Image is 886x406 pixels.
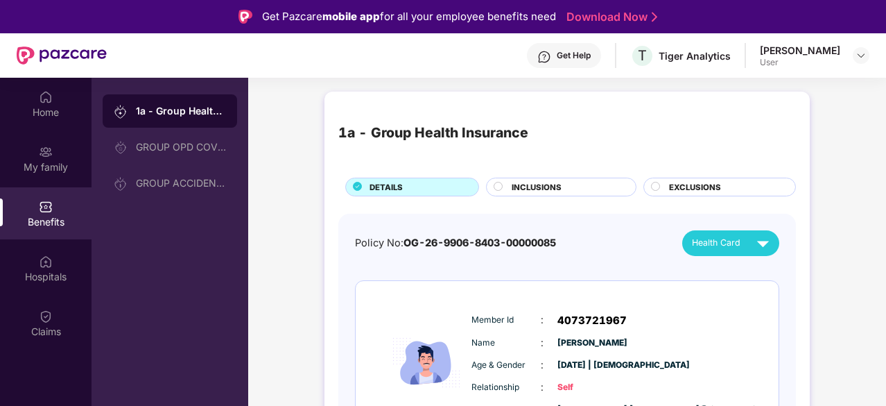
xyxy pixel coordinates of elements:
[338,122,528,144] div: 1a - Group Health Insurance
[403,237,556,248] span: OG-26-9906-8403-00000085
[471,337,541,350] span: Name
[136,142,226,153] div: GROUP OPD COVER
[638,47,647,64] span: T
[652,10,657,24] img: Stroke
[39,310,53,323] img: svg+xml;base64,PHN2ZyBpZD0iQ2xhaW0iIHhtbG5zPSJodHRwOi8vd3d3LnczLm9yZy8yMDAwL3N2ZyIgd2lkdGg9IjIwIi...
[541,312,544,328] span: :
[760,44,840,57] div: [PERSON_NAME]
[370,181,403,194] span: DETAILS
[692,236,740,250] span: Health Card
[262,8,556,25] div: Get Pazcare for all your employee benefits need
[682,230,779,256] button: Health Card
[17,46,107,65] img: New Pazcare Logo
[471,381,541,394] span: Relationship
[471,359,541,372] span: Age & Gender
[39,90,53,104] img: svg+xml;base64,PHN2ZyBpZD0iSG9tZSIgeG1sbnM9Imh0dHA6Ly93d3cudzMub3JnLzIwMDAvc3ZnIiB3aWR0aD0iMjAiIG...
[557,337,627,350] span: [PERSON_NAME]
[136,104,226,118] div: 1a - Group Health Insurance
[557,50,591,61] div: Get Help
[238,10,252,24] img: Logo
[512,181,562,194] span: INCLUSIONS
[669,181,721,194] span: EXCLUSIONS
[751,231,775,255] img: svg+xml;base64,PHN2ZyB4bWxucz0iaHR0cDovL3d3dy53My5vcmcvMjAwMC9zdmciIHZpZXdCb3g9IjAgMCAyNCAyNCIgd2...
[557,381,627,394] span: Self
[355,235,556,251] div: Policy No:
[39,255,53,269] img: svg+xml;base64,PHN2ZyBpZD0iSG9zcGl0YWxzIiB4bWxucz0iaHR0cDovL3d3dy53My5vcmcvMjAwMC9zdmciIHdpZHRoPS...
[541,357,544,373] span: :
[566,10,653,24] a: Download Now
[114,141,128,155] img: svg+xml;base64,PHN2ZyB3aWR0aD0iMjAiIGhlaWdodD0iMjAiIHZpZXdCb3g9IjAgMCAyMCAyMCIgZmlsbD0ibm9uZSIgeG...
[557,359,627,372] span: [DATE] | [DEMOGRAPHIC_DATA]
[760,57,840,68] div: User
[39,145,53,159] img: svg+xml;base64,PHN2ZyB3aWR0aD0iMjAiIGhlaWdodD0iMjAiIHZpZXdCb3g9IjAgMCAyMCAyMCIgZmlsbD0ibm9uZSIgeG...
[471,314,541,327] span: Member Id
[322,10,380,23] strong: mobile app
[855,50,867,61] img: svg+xml;base64,PHN2ZyBpZD0iRHJvcGRvd24tMzJ4MzIiIHhtbG5zPSJodHRwOi8vd3d3LnczLm9yZy8yMDAwL3N2ZyIgd2...
[114,105,128,119] img: svg+xml;base64,PHN2ZyB3aWR0aD0iMjAiIGhlaWdodD0iMjAiIHZpZXdCb3g9IjAgMCAyMCAyMCIgZmlsbD0ibm9uZSIgeG...
[557,312,627,329] span: 4073721967
[537,50,551,64] img: svg+xml;base64,PHN2ZyBpZD0iSGVscC0zMngzMiIgeG1sbnM9Imh0dHA6Ly93d3cudzMub3JnLzIwMDAvc3ZnIiB3aWR0aD...
[659,49,731,62] div: Tiger Analytics
[541,380,544,395] span: :
[136,178,226,189] div: GROUP ACCIDENTAL INSURANCE
[114,177,128,191] img: svg+xml;base64,PHN2ZyB3aWR0aD0iMjAiIGhlaWdodD0iMjAiIHZpZXdCb3g9IjAgMCAyMCAyMCIgZmlsbD0ibm9uZSIgeG...
[541,335,544,350] span: :
[39,200,53,214] img: svg+xml;base64,PHN2ZyBpZD0iQmVuZWZpdHMiIHhtbG5zPSJodHRwOi8vd3d3LnczLm9yZy8yMDAwL3N2ZyIgd2lkdGg9Ij...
